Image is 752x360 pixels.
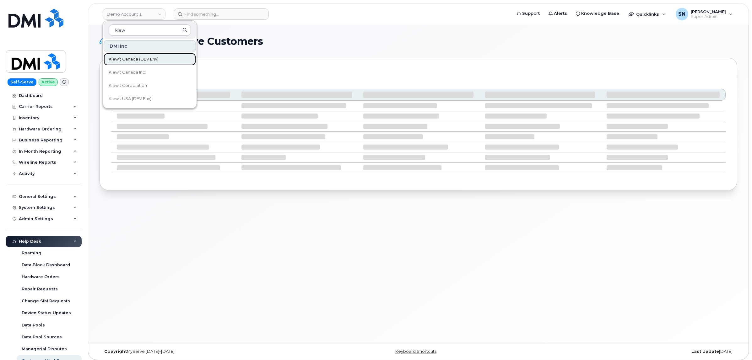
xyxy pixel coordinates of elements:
[104,66,196,79] a: Kiewit Canada Inc
[104,53,196,66] a: Kiewit Canada (DEV Env)
[104,349,127,354] strong: Copyright
[104,79,196,92] a: Kiewit Corporation
[109,82,147,89] span: Kiewit Corporation
[109,56,159,62] span: Kiewit Canada (DEV Env)
[525,349,737,354] div: [DATE]
[109,96,151,102] span: Kiewit USA (DEV Env)
[109,69,145,76] span: Kiewit Canada Inc
[395,349,436,354] a: Keyboard Shortcuts
[100,349,312,354] div: MyServe [DATE]–[DATE]
[691,349,719,354] strong: Last Update
[104,40,196,52] div: DMI Inc
[109,24,191,36] input: Search
[104,93,196,105] a: Kiewit USA (DEV Env)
